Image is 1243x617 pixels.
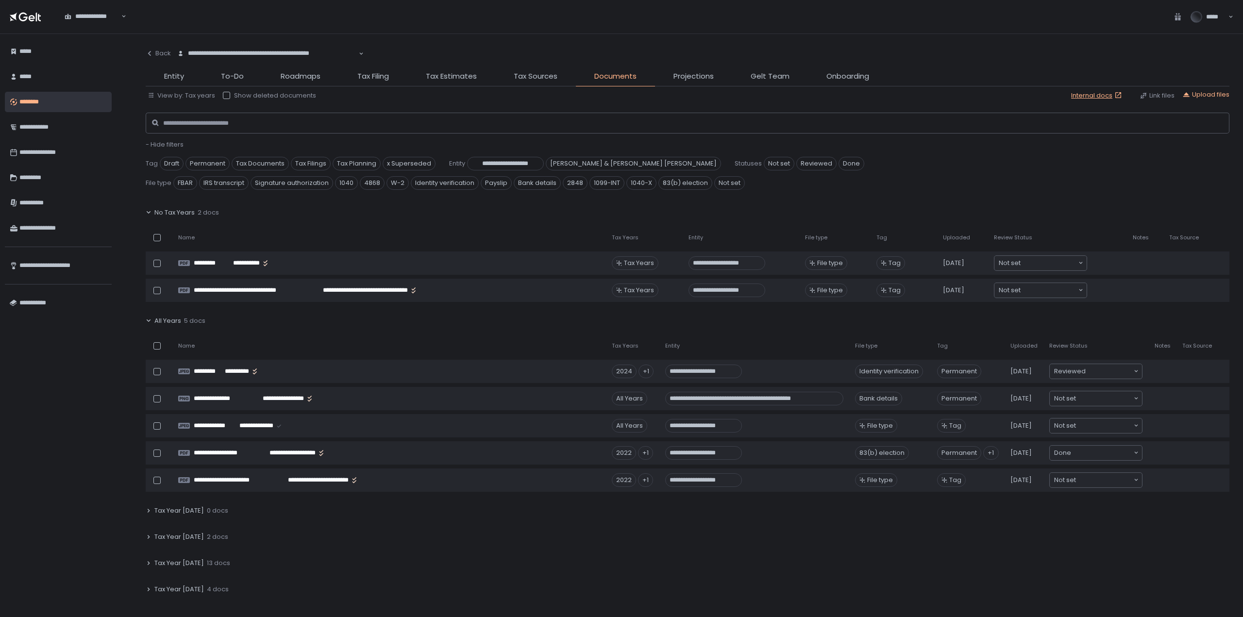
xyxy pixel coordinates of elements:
span: 0 docs [207,506,228,515]
span: Statuses [735,159,762,168]
button: Upload files [1182,90,1229,99]
span: Uploaded [943,234,970,241]
span: Permanent [937,365,981,378]
span: [DATE] [1010,394,1032,403]
span: 2 docs [207,533,228,541]
span: Tax Documents [232,157,289,170]
div: Search for option [1050,446,1142,460]
div: Back [146,49,171,58]
button: Link files [1140,91,1175,100]
span: Name [178,234,195,241]
span: File type [146,179,171,187]
span: Tax Years [624,259,654,267]
span: Tag [949,476,961,484]
input: Search for option [65,21,120,31]
span: Permanent [185,157,230,170]
span: Draft [160,157,184,170]
span: Entity [665,342,680,350]
span: All Years [154,317,181,325]
span: FBAR [173,176,197,190]
span: 5 docs [184,317,205,325]
button: View by: Tax years [148,91,215,100]
span: 1099-INT [589,176,624,190]
span: Tag [937,342,948,350]
div: Search for option [171,44,364,64]
span: Entity [689,234,703,241]
span: Reviewed [1054,367,1086,376]
span: Tax Source [1169,234,1199,241]
span: Tax Year [DATE] [154,585,204,594]
span: Tag [889,259,901,267]
span: Entity [164,71,184,82]
span: IRS transcript [199,176,249,190]
div: Search for option [1050,364,1142,379]
input: Search for option [1086,367,1133,376]
span: File type [817,286,843,295]
div: Search for option [1050,418,1142,433]
div: All Years [612,392,647,405]
span: Tax Filing [357,71,389,82]
span: [DATE] [1010,449,1032,457]
span: Done [839,157,864,170]
div: 2022 [612,446,636,460]
span: Gelt Team [751,71,789,82]
span: 2 docs [198,208,219,217]
span: Name [178,342,195,350]
span: Tax Year [DATE] [154,533,204,541]
span: 4868 [360,176,385,190]
span: 1040-X [626,176,656,190]
span: Uploaded [1010,342,1038,350]
span: Tax Source [1182,342,1212,350]
span: Tax Year [DATE] [154,559,204,567]
span: Notes [1155,342,1171,350]
input: Search for option [1021,285,1077,295]
span: Tax Years [612,342,638,350]
span: [DATE] [1010,421,1032,430]
div: +1 [638,473,653,487]
span: Documents [594,71,637,82]
input: Search for option [1076,394,1133,403]
span: Not set [764,157,794,170]
span: Onboarding [826,71,869,82]
span: [DATE] [943,286,964,295]
div: All Years [612,419,647,433]
span: File type [805,234,827,241]
span: Tag [949,421,961,430]
span: Payslip [481,176,512,190]
button: Back [146,44,171,63]
span: 83(b) election [658,176,712,190]
input: Search for option [1076,421,1133,431]
span: To-Do [221,71,244,82]
span: Entity [449,159,465,168]
div: Search for option [1050,391,1142,406]
span: Bank details [514,176,561,190]
span: Notes [1133,234,1149,241]
span: Tax Sources [514,71,557,82]
span: +1 [983,446,999,460]
div: +1 [638,365,654,378]
span: W-2 [386,176,409,190]
span: Permanent [937,392,981,405]
span: Identity verification [411,176,479,190]
span: Tax Estimates [426,71,477,82]
span: Not set [999,285,1021,295]
span: Tax Years [612,234,638,241]
input: Search for option [177,58,358,67]
input: Search for option [1076,475,1133,485]
span: 4 docs [207,585,229,594]
input: Search for option [1021,258,1077,268]
div: Bank details [855,392,902,405]
div: Search for option [58,7,126,27]
span: Tax Filings [291,157,331,170]
span: Review Status [994,234,1032,241]
div: Search for option [994,283,1087,298]
span: File type [867,476,893,484]
span: 2848 [563,176,588,190]
div: 83(b) election [855,446,909,460]
span: 1040 [335,176,358,190]
span: [DATE] [943,259,964,267]
span: Tax Planning [333,157,381,170]
span: 13 docs [207,559,230,567]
